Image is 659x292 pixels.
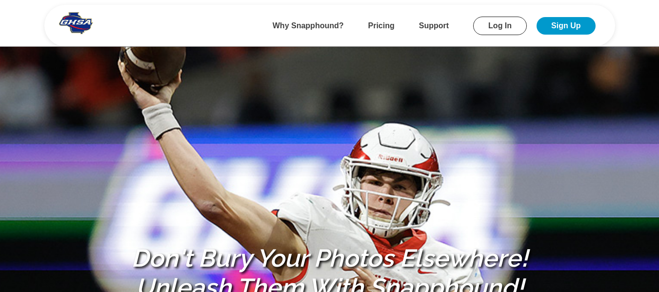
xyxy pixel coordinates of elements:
a: Support [419,21,449,30]
a: Pricing [368,21,395,30]
a: Log In [473,17,527,35]
a: Why Snapphound? [273,21,344,30]
a: Sign Up [537,17,595,35]
img: Snapphound Logo [59,12,94,34]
